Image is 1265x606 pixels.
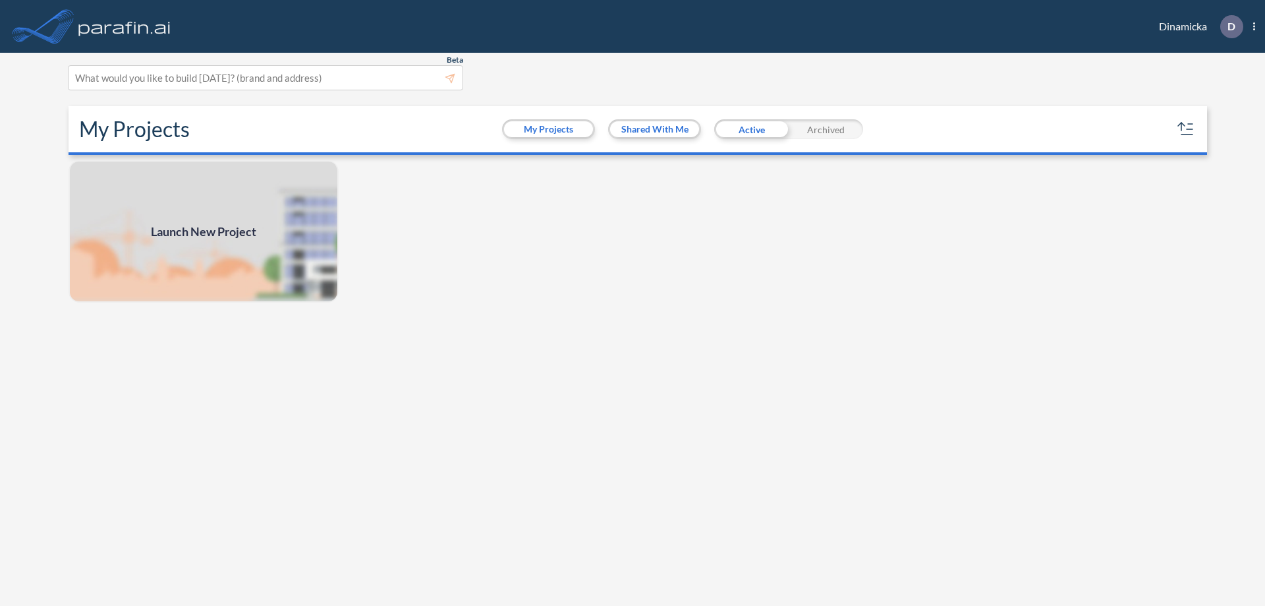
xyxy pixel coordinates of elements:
[76,13,173,40] img: logo
[1175,119,1196,140] button: sort
[610,121,699,137] button: Shared With Me
[69,160,339,303] a: Launch New Project
[151,223,256,241] span: Launch New Project
[714,119,789,139] div: Active
[1227,20,1235,32] p: D
[789,119,863,139] div: Archived
[504,121,593,137] button: My Projects
[1139,15,1255,38] div: Dinamicka
[69,160,339,303] img: add
[447,55,463,65] span: Beta
[79,117,190,142] h2: My Projects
